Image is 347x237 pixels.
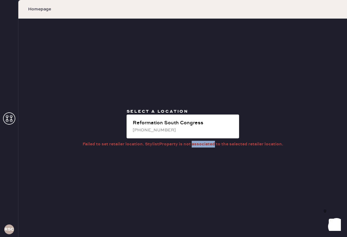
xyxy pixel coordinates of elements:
span: Select a location [127,109,189,114]
div: [PHONE_NUMBER] [133,127,234,133]
div: Failed to set retailer location. StylistProperty is not associated to the selected retailer locat... [83,141,283,148]
iframe: Front Chat [318,210,344,236]
div: Reformation South Congress [133,119,234,127]
span: Homepage [28,6,51,12]
h3: RSCA [4,227,14,232]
